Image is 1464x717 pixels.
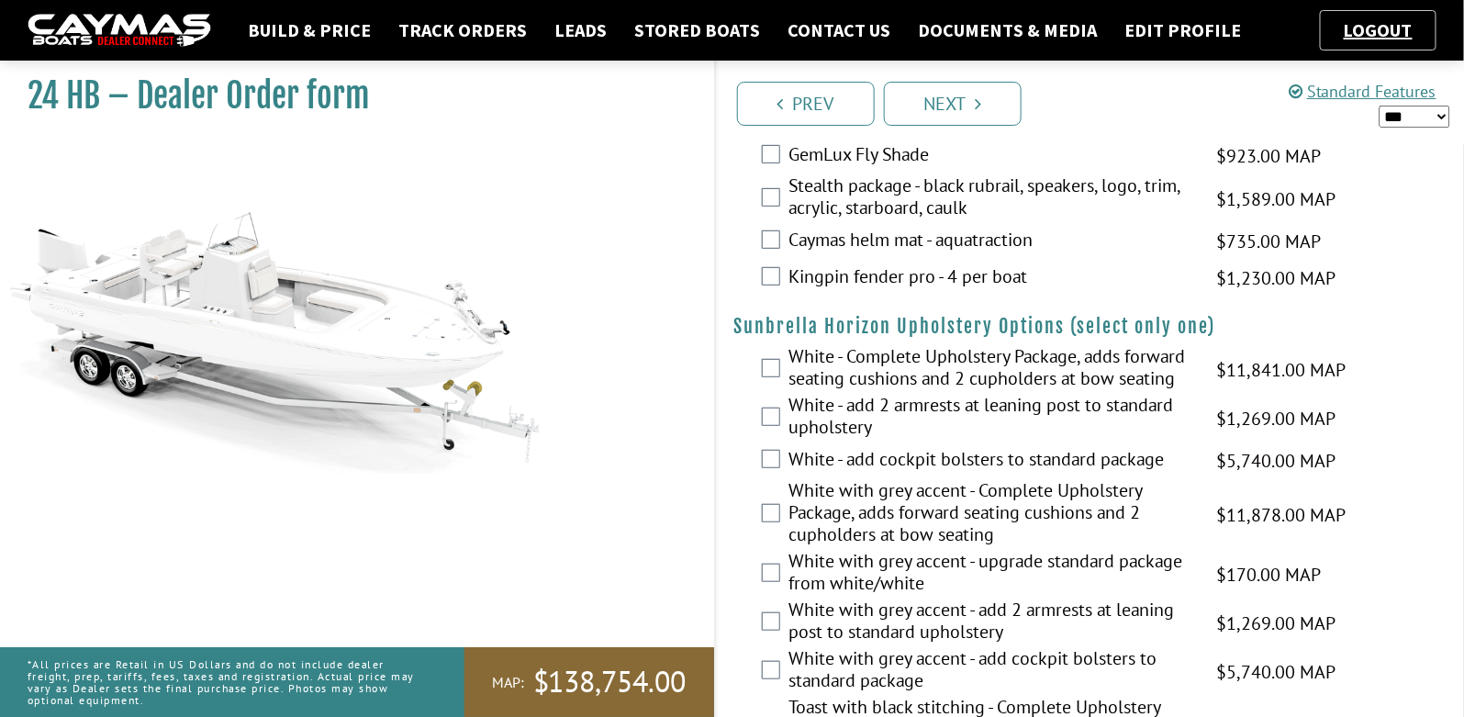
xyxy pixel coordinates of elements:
[1217,228,1322,255] span: $735.00 MAP
[28,14,211,48] img: caymas-dealer-connect-2ed40d3bc7270c1d8d7ffb4b79bf05adc795679939227970def78ec6f6c03838.gif
[1217,610,1336,637] span: $1,269.00 MAP
[789,265,1194,292] label: Kingpin fender pro - 4 per boat
[545,18,616,42] a: Leads
[789,647,1194,696] label: White with grey accent - add cockpit bolsters to standard package
[789,599,1194,647] label: White with grey accent - add 2 armrests at leaning post to standard upholstery
[789,550,1194,599] label: White with grey accent - upgrade standard package from white/white
[239,18,380,42] a: Build & Price
[389,18,536,42] a: Track Orders
[1217,658,1336,686] span: $5,740.00 MAP
[1217,501,1347,529] span: $11,878.00 MAP
[1217,142,1322,170] span: $923.00 MAP
[1217,185,1336,213] span: $1,589.00 MAP
[734,315,1447,338] h4: Sunbrella Horizon Upholstery Options (select only one)
[789,143,1194,170] label: GemLux Fly Shade
[1217,561,1322,588] span: $170.00 MAP
[1335,18,1422,41] a: Logout
[1217,447,1336,475] span: $5,740.00 MAP
[789,448,1194,475] label: White - add cockpit bolsters to standard package
[789,394,1194,443] label: White - add 2 armrests at leaning post to standard upholstery
[737,82,875,126] a: Prev
[533,663,687,701] span: $138,754.00
[28,75,668,117] h1: 24 HB – Dealer Order form
[28,649,423,716] p: *All prices are Retail in US Dollars and do not include dealer freight, prep, tariffs, fees, taxe...
[625,18,769,42] a: Stored Boats
[1115,18,1250,42] a: Edit Profile
[464,647,714,717] a: MAP:$138,754.00
[789,174,1194,223] label: Stealth package - black rubrail, speakers, logo, trim, acrylic, starboard, caulk
[1289,81,1436,102] a: Standard Features
[1217,264,1336,292] span: $1,230.00 MAP
[909,18,1106,42] a: Documents & Media
[1217,405,1336,432] span: $1,269.00 MAP
[492,673,524,692] span: MAP:
[789,229,1194,255] label: Caymas helm mat - aquatraction
[1217,356,1347,384] span: $11,841.00 MAP
[789,345,1194,394] label: White - Complete Upholstery Package, adds forward seating cushions and 2 cupholders at bow seating
[789,479,1194,550] label: White with grey accent - Complete Upholstery Package, adds forward seating cushions and 2 cuphold...
[884,82,1022,126] a: Next
[778,18,900,42] a: Contact Us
